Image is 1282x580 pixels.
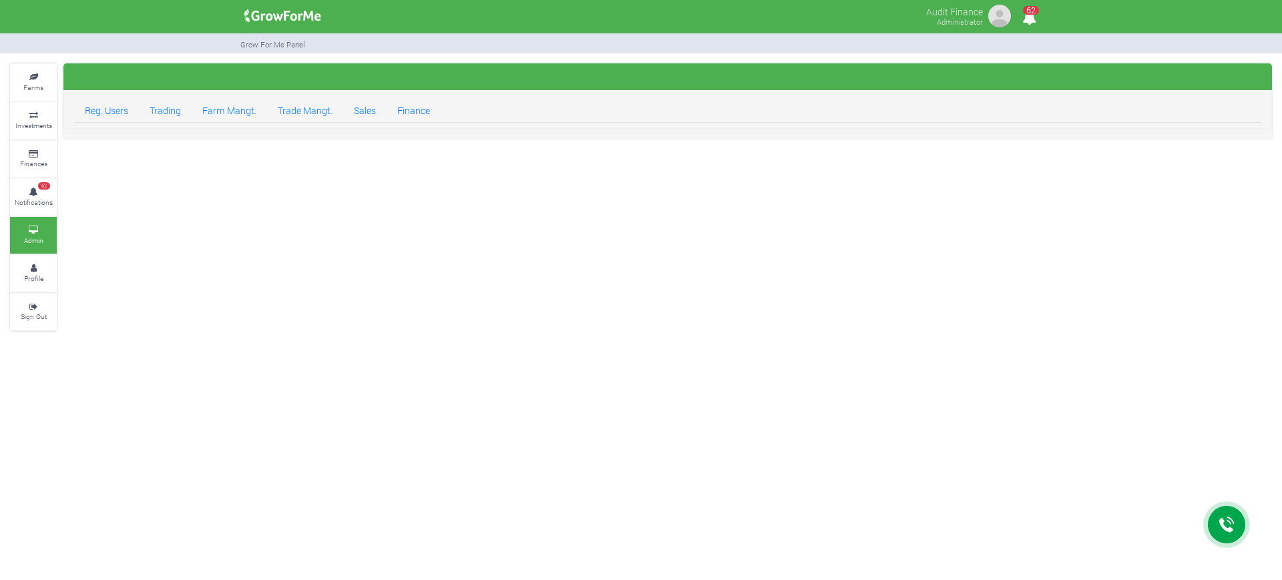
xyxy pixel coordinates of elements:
span: 62 [38,182,50,190]
a: 62 [1016,13,1042,25]
small: Admin [24,236,43,245]
a: Farms [10,64,57,101]
img: growforme image [986,3,1013,29]
i: Notifications [1016,3,1042,33]
a: Sales [343,96,387,123]
small: Grow For Me Panel [240,39,305,49]
a: 62 Notifications [10,179,57,216]
a: Reg. Users [74,96,139,123]
a: Finance [387,96,441,123]
p: Audit Finance [926,3,983,19]
a: Farm Mangt. [192,96,267,123]
a: Finances [10,141,57,178]
small: Profile [24,274,43,283]
a: Admin [10,217,57,254]
img: growforme image [240,3,326,29]
small: Investments [15,121,52,130]
a: Trading [139,96,192,123]
a: Investments [10,102,57,139]
small: Farms [23,83,43,92]
small: Sign Out [21,312,47,321]
a: Trade Mangt. [267,96,343,123]
span: 62 [1023,6,1039,15]
small: Finances [20,159,47,168]
a: Profile [10,255,57,292]
small: Administrator [937,17,983,27]
small: Notifications [15,198,53,207]
a: Sign Out [10,294,57,330]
